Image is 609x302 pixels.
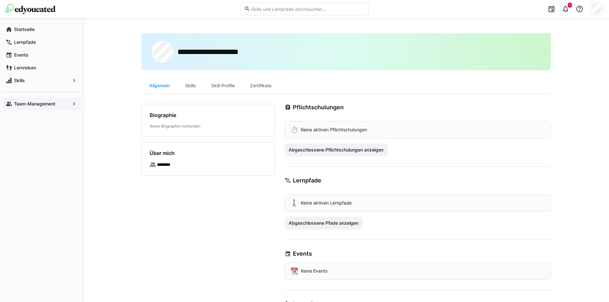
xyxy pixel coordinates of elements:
[290,127,298,133] div: ⏱️
[142,78,177,93] div: Allgemein
[569,3,571,7] span: 1
[301,127,367,133] p: Keine aktiven Pflichtschulungen
[250,6,365,12] input: Skills und Lernpfade durchsuchen…
[293,177,321,184] h3: Lernpfade
[285,143,388,156] button: Abgeschlossene Pflichtschulungen anzeigen
[285,217,363,229] button: Abgeschlossene Pfade anzeigen
[293,250,312,257] h3: Events
[301,268,327,274] p: Keine Events
[288,220,359,226] span: Abgeschlossene Pfade anzeigen
[204,78,242,93] div: Skill-Profile
[150,112,176,118] h4: Biographie
[290,268,298,274] div: 📆
[288,147,384,153] span: Abgeschlossene Pflichtschulungen anzeigen
[150,150,175,156] h4: Über mich
[301,200,352,206] p: Keine aktiven Lernpfade
[290,200,298,206] div: 🚶
[177,78,204,93] div: Skills
[150,123,267,129] p: Keine Biographie vorhanden
[242,78,279,93] div: Zertifikate
[293,104,344,111] h3: Pflichtschulungen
